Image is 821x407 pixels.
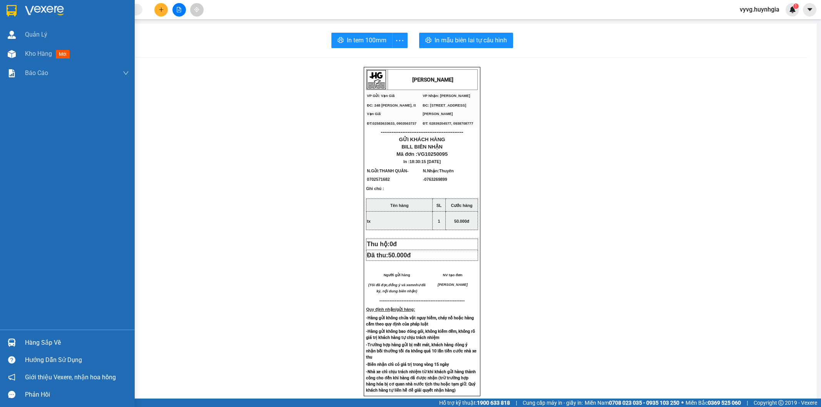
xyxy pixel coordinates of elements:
span: Cung cấp máy in - giấy in: [523,399,583,407]
div: Hàng sắp về [25,337,129,349]
strong: 1900 633 818 [477,400,510,406]
span: 1 [438,219,440,224]
span: GỬI KHÁCH HÀNG [399,137,445,142]
span: aim [194,7,199,12]
button: printerIn mẫu biên lai tự cấu hình [419,33,513,48]
span: 0đ [390,241,397,247]
strong: -Hàng gửi không bao đóng gói, không kiểm đếm, không rõ giá trị khách hàng tự chịu trách nhiệm [366,329,475,340]
span: In : [403,159,441,164]
span: tx [367,219,370,224]
img: warehouse-icon [8,31,16,39]
span: BILL BIÊN NHẬN [401,144,443,150]
span: ---------------------------------------------- [381,129,463,135]
em: (Tôi đã đọc,đồng ý và xem [368,283,414,287]
span: Hỗ trợ kỹ thuật: [439,399,510,407]
span: Người gửi hàng [384,273,410,277]
span: ĐT: 02839204577, 0938708777 [423,122,473,125]
span: --- [380,298,385,304]
button: aim [190,3,204,17]
span: Quản Lý [25,30,47,39]
img: warehouse-icon [8,339,16,347]
span: In mẫu biên lai tự cấu hình [435,35,507,45]
span: Mã đơn : [396,151,448,157]
span: | [516,399,517,407]
span: N.Gửi: [367,168,408,182]
strong: Cước hàng [451,203,473,208]
strong: -Trường hợp hàng gửi bị mất mát, khách hàng đòng ý nhận bồi thường tối đa không quá 10 lần tiền c... [366,342,477,360]
sup: 1 [793,3,799,9]
button: caret-down [803,3,816,17]
span: ⚪️ [681,401,684,404]
span: notification [8,374,15,381]
strong: SL [436,203,442,208]
img: solution-icon [8,69,16,77]
span: vyvg.huynhgia [734,5,786,14]
span: VP Nhận: [PERSON_NAME] [423,94,470,98]
span: Miền Nam [585,399,679,407]
span: Kho hàng [25,50,52,57]
span: caret-down [806,6,813,13]
span: VG10250095 [418,151,448,157]
span: 0702571682 [367,177,390,182]
span: Miền Bắc [686,399,741,407]
span: N.Nhận: [423,168,454,182]
span: mới [56,50,70,58]
button: printerIn tem 100mm [331,33,393,48]
button: more [392,33,408,48]
span: down [123,70,129,76]
img: icon-new-feature [789,6,796,13]
span: [PERSON_NAME] [438,283,468,287]
span: printer [425,37,431,44]
span: ----------------------------------------------- [385,298,465,304]
button: file-add [172,3,186,17]
span: ĐC: 248 [PERSON_NAME], tt Vạn Giã [367,103,416,116]
span: 1 [794,3,797,9]
div: Hướng dẫn sử dụng [25,354,129,366]
span: 50.000đ [388,252,411,259]
span: | [747,399,748,407]
span: 50.000đ [454,219,469,224]
span: file-add [176,7,182,12]
strong: 0708 023 035 - 0935 103 250 [609,400,679,406]
span: ĐT:02583633633, 0903563737 [367,122,416,125]
span: copyright [778,400,784,405]
strong: Tên hàng [390,203,408,208]
img: logo [367,70,386,89]
span: message [8,391,15,398]
span: Báo cáo [25,68,48,78]
span: 18:30:15 [DATE] [410,159,441,164]
img: logo-vxr [7,5,17,17]
strong: 0369 525 060 [708,400,741,406]
strong: -Nhà xe chỉ chịu trách nhiệm từ khi khách gửi hàng thành công cho đến khi hàng đã được nhận (trừ ... [366,369,476,393]
span: printer [338,37,344,44]
span: Thu hộ: [367,241,400,247]
span: THANH QUÂN [380,168,407,173]
span: Ghi chú : [366,186,384,197]
img: warehouse-icon [8,50,16,58]
span: - [367,168,408,182]
span: more [393,36,407,45]
div: Phản hồi [25,389,129,400]
span: 0763269899 [424,177,447,182]
span: plus [159,7,164,12]
span: ĐC: [STREET_ADDRESS][PERSON_NAME] [423,103,466,116]
span: NV tạo đơn [443,273,462,277]
strong: [PERSON_NAME] [412,77,453,83]
span: VP Gửi: Vạn Giã [367,94,395,98]
strong: Quy định nhận/gửi hàng: [366,307,415,312]
span: Giới thiệu Vexere, nhận hoa hồng [25,372,116,382]
button: plus [154,3,168,17]
strong: -Biên nhận chỉ có giá trị trong vòng 15 ngày [366,362,449,367]
span: Đã thu: [367,252,411,259]
span: question-circle [8,356,15,364]
strong: -Hàng gửi không chứa vật nguy hiểm, cháy nổ hoặc hàng cấm theo quy định của pháp luật [366,315,474,327]
span: In tem 100mm [347,35,386,45]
